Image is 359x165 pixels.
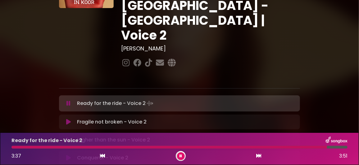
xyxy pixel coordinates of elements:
[339,152,348,160] span: 3:51
[121,45,300,52] h3: [PERSON_NAME]
[326,137,348,145] img: songbox-logo-white.png
[77,118,147,126] p: Fragile not broken - Voice 2
[146,99,154,108] img: waveform4.gif
[77,99,154,108] p: Ready for the ride - Voice 2
[11,137,82,144] p: Ready for the ride - Voice 2
[11,152,21,159] span: 3:37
